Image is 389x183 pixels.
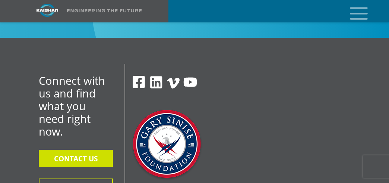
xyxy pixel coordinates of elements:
[39,73,105,139] span: Connect with us and find what you need right now.
[67,9,142,12] img: Engineering the future
[132,75,146,89] img: Facebook
[183,75,197,90] img: Youtube
[347,5,360,18] a: mobile menu
[19,4,75,17] img: kaishan logo
[130,108,204,182] img: Gary Sinise Foundation
[149,75,164,90] img: Linkedin
[167,78,180,89] img: Vimeo
[39,150,113,167] button: CONTACT US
